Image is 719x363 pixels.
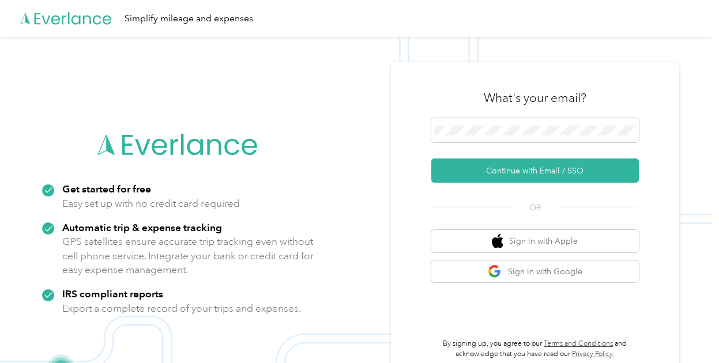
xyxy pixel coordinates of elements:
[62,301,301,316] p: Export a complete record of your trips and expenses.
[431,230,639,252] button: apple logoSign in with Apple
[62,183,151,195] strong: Get started for free
[492,234,503,248] img: apple logo
[654,298,719,363] iframe: Everlance-gr Chat Button Frame
[431,158,639,183] button: Continue with Email / SSO
[572,350,613,358] a: Privacy Policy
[515,202,555,214] span: OR
[431,260,639,283] button: google logoSign in with Google
[62,235,314,277] p: GPS satellites ensure accurate trip tracking even without cell phone service. Integrate your bank...
[62,288,163,300] strong: IRS compliant reports
[544,339,613,348] a: Terms and Conditions
[431,339,639,359] p: By signing up, you agree to our and acknowledge that you have read our .
[62,221,222,233] strong: Automatic trip & expense tracking
[488,264,502,279] img: google logo
[484,90,586,106] h3: What's your email?
[125,12,253,26] div: Simplify mileage and expenses
[62,196,240,211] p: Easy set up with no credit card required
